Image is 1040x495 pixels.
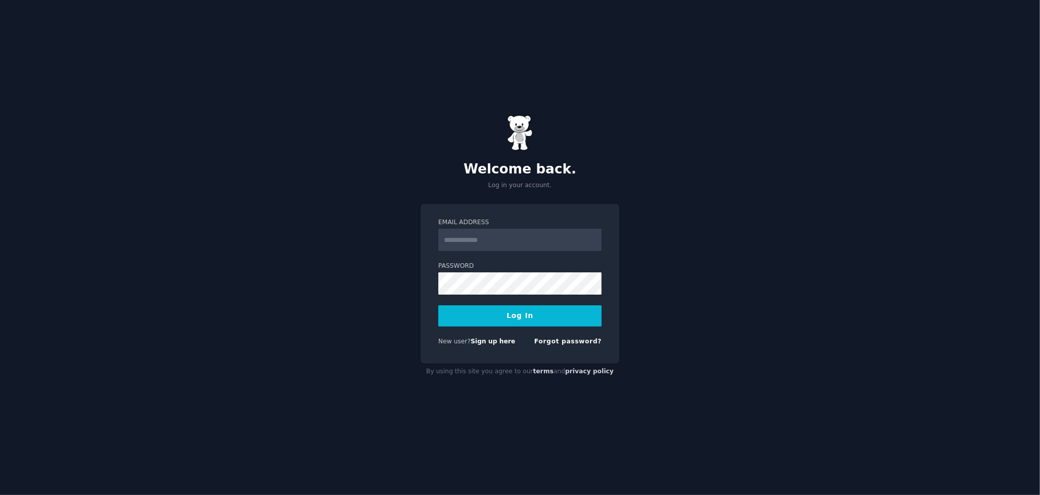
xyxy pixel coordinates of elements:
a: Forgot password? [534,338,602,345]
h2: Welcome back. [421,161,619,178]
label: Password [438,262,602,271]
button: Log In [438,305,602,327]
img: Gummy Bear [507,115,533,151]
a: terms [533,368,553,375]
a: Sign up here [471,338,515,345]
p: Log in your account. [421,181,619,190]
label: Email Address [438,218,602,227]
span: New user? [438,338,471,345]
a: privacy policy [565,368,614,375]
div: By using this site you agree to our and [421,364,619,380]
